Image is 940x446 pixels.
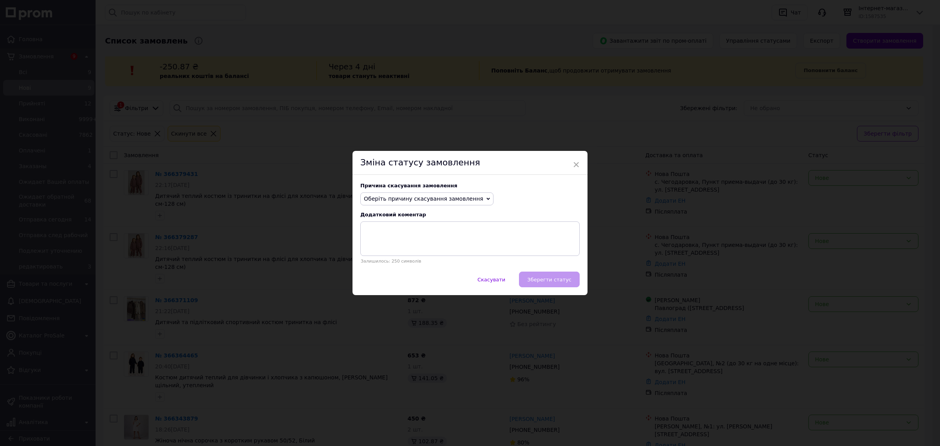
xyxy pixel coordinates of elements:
[573,158,580,171] span: ×
[360,212,580,218] div: Додатковий коментар
[360,183,580,189] div: Причина скасування замовлення
[364,196,483,202] span: Оберіть причину скасування замовлення
[469,272,513,287] button: Скасувати
[477,277,505,283] span: Скасувати
[360,259,580,264] p: Залишилось: 250 символів
[352,151,587,175] div: Зміна статусу замовлення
